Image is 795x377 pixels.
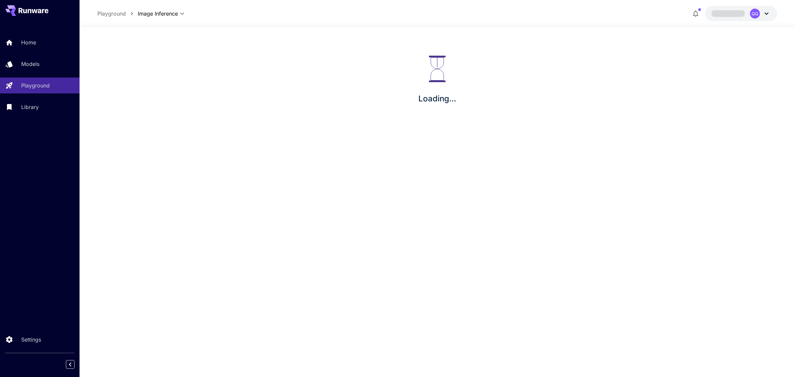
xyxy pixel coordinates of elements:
[71,358,79,370] div: Collapse sidebar
[418,93,456,105] p: Loading...
[750,9,760,19] div: QQ
[21,103,39,111] p: Library
[21,81,50,89] p: Playground
[97,10,126,18] a: Playground
[21,60,39,68] p: Models
[66,360,75,369] button: Collapse sidebar
[97,10,138,18] nav: breadcrumb
[705,6,777,21] button: QQ
[138,10,178,18] span: Image Inference
[21,38,36,46] p: Home
[21,336,41,344] p: Settings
